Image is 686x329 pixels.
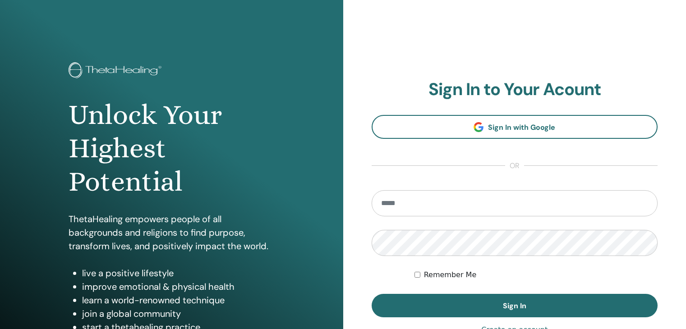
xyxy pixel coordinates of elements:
li: join a global community [82,307,275,320]
label: Remember Me [424,270,477,280]
div: Keep me authenticated indefinitely or until I manually logout [414,270,658,280]
span: Sign In [503,301,526,311]
li: live a positive lifestyle [82,266,275,280]
span: or [505,160,524,171]
button: Sign In [372,294,658,317]
h2: Sign In to Your Acount [372,79,658,100]
h1: Unlock Your Highest Potential [69,98,275,199]
li: improve emotional & physical health [82,280,275,293]
span: Sign In with Google [488,123,555,132]
p: ThetaHealing empowers people of all backgrounds and religions to find purpose, transform lives, a... [69,212,275,253]
a: Sign In with Google [372,115,658,139]
li: learn a world-renowned technique [82,293,275,307]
